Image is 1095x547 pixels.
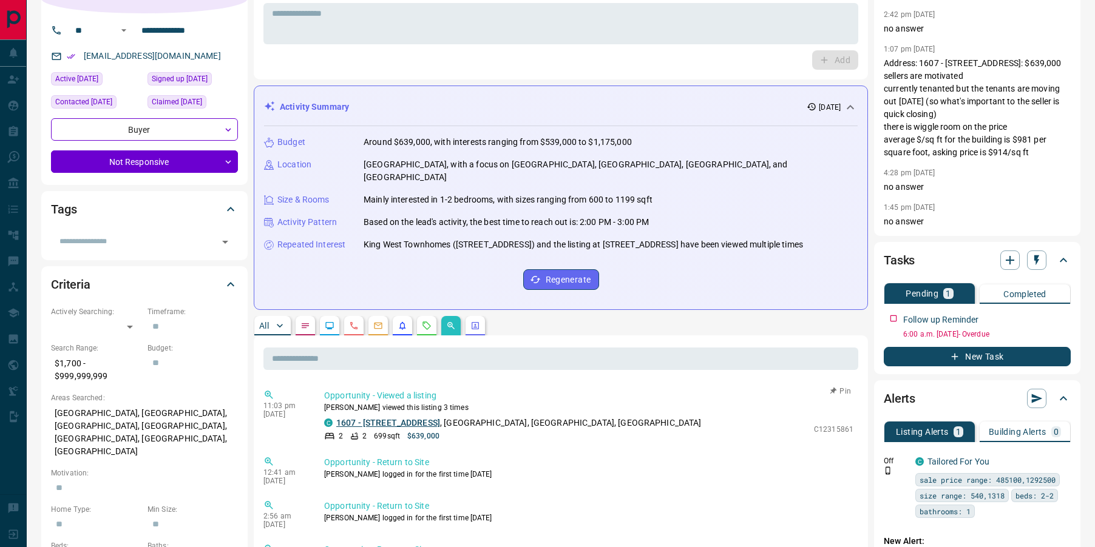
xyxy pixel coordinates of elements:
span: beds: 2-2 [1015,489,1054,502]
button: Open [217,233,234,250]
svg: Listing Alerts [398,321,407,331]
p: Activity Summary [280,101,349,113]
p: $1,700 - $999,999,999 [51,354,141,386]
div: Tags [51,195,238,224]
svg: Requests [422,321,432,331]
p: Around $639,000, with interests ranging from $539,000 to $1,175,000 [364,136,632,149]
div: Fri Aug 01 2025 [51,95,141,112]
p: [DATE] [263,477,306,485]
button: Open [117,23,131,38]
p: Budget [277,136,305,149]
p: Size & Rooms [277,193,330,206]
p: Building Alerts [989,428,1046,436]
h2: Tasks [884,250,915,270]
p: King West Townhomes ([STREET_ADDRESS]) and the listing at [STREET_ADDRESS] have been viewed multi... [364,238,803,251]
a: [EMAIL_ADDRESS][DOMAIN_NAME] [84,51,221,61]
p: no answer [884,181,1071,193]
p: Pending [906,289,938,298]
svg: Push Notification Only [884,466,892,475]
p: Mainly interested in 1-2 bedrooms, with sizes ranging from 600 to 1199 sqft [364,193,653,206]
span: sale price range: 485100,1292500 [920,474,1056,486]
p: All [259,321,269,330]
div: Alerts [884,384,1071,413]
div: Tue Jul 29 2025 [147,95,238,112]
span: size range: 540,1318 [920,489,1005,502]
span: Active [DATE] [55,73,98,85]
p: C12315861 [814,424,853,435]
h2: Tags [51,200,76,219]
a: Tailored For You [927,457,989,466]
p: , [GEOGRAPHIC_DATA], [GEOGRAPHIC_DATA], [GEOGRAPHIC_DATA] [336,417,702,429]
p: 1 [956,428,961,436]
p: [DATE] [263,410,306,418]
div: Tasks [884,246,1071,275]
p: [GEOGRAPHIC_DATA], with a focus on [GEOGRAPHIC_DATA], [GEOGRAPHIC_DATA], [GEOGRAPHIC_DATA], and [... [364,158,858,184]
a: 1607 - [STREET_ADDRESS] [336,418,440,428]
h2: Alerts [884,389,915,408]
p: Actively Searching: [51,306,141,317]
p: Address: 1607 - [STREET_ADDRESS]: $639,000 sellers are motivated currently tenanted but the tenan... [884,57,1071,159]
p: Min Size: [147,504,238,515]
p: 1:45 pm [DATE] [884,203,935,212]
p: Home Type: [51,504,141,515]
div: condos.ca [324,418,333,427]
button: New Task [884,347,1071,366]
div: Not Responsive [51,150,238,173]
svg: Agent Actions [470,321,480,331]
p: no answer [884,215,1071,228]
span: Claimed [DATE] [152,96,202,108]
p: [DATE] [263,520,306,529]
p: 0 [1054,428,1059,436]
div: Criteria [51,270,238,299]
svg: Opportunities [446,321,456,331]
p: Opportunity - Return to Site [324,456,853,469]
p: 1 [946,289,951,298]
span: bathrooms: 1 [920,505,971,517]
p: [DATE] [819,102,841,113]
p: Budget: [147,343,238,354]
span: Contacted [DATE] [55,96,112,108]
svg: Email Verified [67,52,75,61]
p: Search Range: [51,343,141,354]
p: Activity Pattern [277,216,337,229]
span: Signed up [DATE] [152,73,208,85]
p: 2 [339,431,343,441]
p: Completed [1003,290,1046,298]
div: Buyer [51,118,238,141]
p: Areas Searched: [51,392,238,403]
p: Repeated Interest [277,238,345,251]
p: 2:56 am [263,512,306,520]
div: Activity Summary[DATE] [264,96,858,118]
p: Based on the lead's activity, the best time to reach out is: 2:00 PM - 3:00 PM [364,216,649,229]
button: Regenerate [523,269,599,290]
p: [GEOGRAPHIC_DATA], [GEOGRAPHIC_DATA], [GEOGRAPHIC_DATA], [GEOGRAPHIC_DATA], [GEOGRAPHIC_DATA], [G... [51,403,238,461]
p: 11:03 pm [263,401,306,410]
p: no answer [884,22,1071,35]
svg: Notes [300,321,310,331]
button: Pin [823,386,858,397]
p: [PERSON_NAME] viewed this listing 3 times [324,402,853,413]
p: Timeframe: [147,306,238,317]
p: Follow up Reminder [903,314,978,326]
div: condos.ca [915,457,924,466]
p: 12:41 am [263,468,306,477]
p: Off [884,455,908,466]
svg: Calls [349,321,359,331]
p: 1:07 pm [DATE] [884,45,935,53]
div: Sun Sep 06 2020 [147,72,238,89]
p: Motivation: [51,468,238,478]
div: Fri Aug 01 2025 [51,72,141,89]
p: 699 sqft [374,431,400,441]
p: $639,000 [407,431,439,441]
p: [PERSON_NAME] logged in for the first time [DATE] [324,512,853,523]
p: Opportunity - Viewed a listing [324,389,853,402]
p: 2 [362,431,367,441]
h2: Criteria [51,275,90,294]
p: Location [277,158,311,171]
svg: Lead Browsing Activity [325,321,334,331]
p: Opportunity - Return to Site [324,500,853,512]
p: 6:00 a.m. [DATE] - Overdue [903,329,1071,340]
svg: Emails [373,321,383,331]
p: 4:28 pm [DATE] [884,169,935,177]
p: [PERSON_NAME] logged in for the first time [DATE] [324,469,853,480]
